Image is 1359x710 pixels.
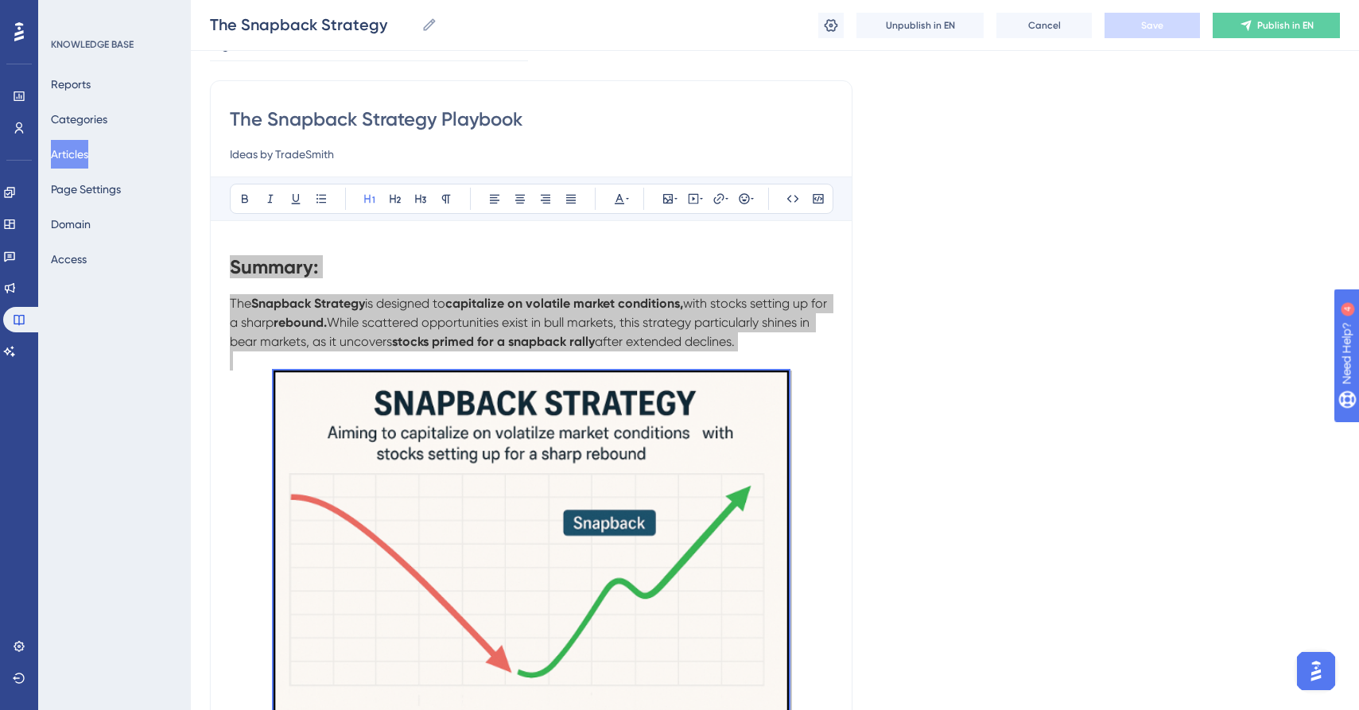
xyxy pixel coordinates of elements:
button: Save [1105,13,1200,38]
button: Page Settings [51,175,121,204]
div: KNOWLEDGE BASE [51,38,134,51]
span: The [230,296,251,311]
input: Article Title [230,107,833,132]
input: Article Name [210,14,415,36]
span: after extended declines. [595,334,735,349]
span: Unpublish in EN [886,19,955,32]
span: is designed to [365,296,445,311]
strong: capitalize on volatile market conditions, [445,296,683,311]
button: Articles [51,140,88,169]
div: 4 [111,8,115,21]
button: Cancel [996,13,1092,38]
button: Access [51,245,87,274]
span: Need Help? [37,4,99,23]
span: Save [1141,19,1163,32]
strong: Snapback Strategy [251,296,365,311]
span: Cancel [1028,19,1061,32]
span: Publish in EN [1257,19,1314,32]
span: While scattered opportunities exist in bull markets, this strategy particularly shines in bear ma... [230,315,813,349]
input: Article Description [230,145,833,164]
button: Domain [51,210,91,239]
strong: stocks primed for a snapback rally [392,334,595,349]
button: Reports [51,70,91,99]
button: Publish in EN [1213,13,1340,38]
strong: Summary: [230,255,318,278]
button: Unpublish in EN [856,13,984,38]
button: Categories [51,105,107,134]
iframe: UserGuiding AI Assistant Launcher [1292,647,1340,695]
strong: rebound. [274,315,327,330]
